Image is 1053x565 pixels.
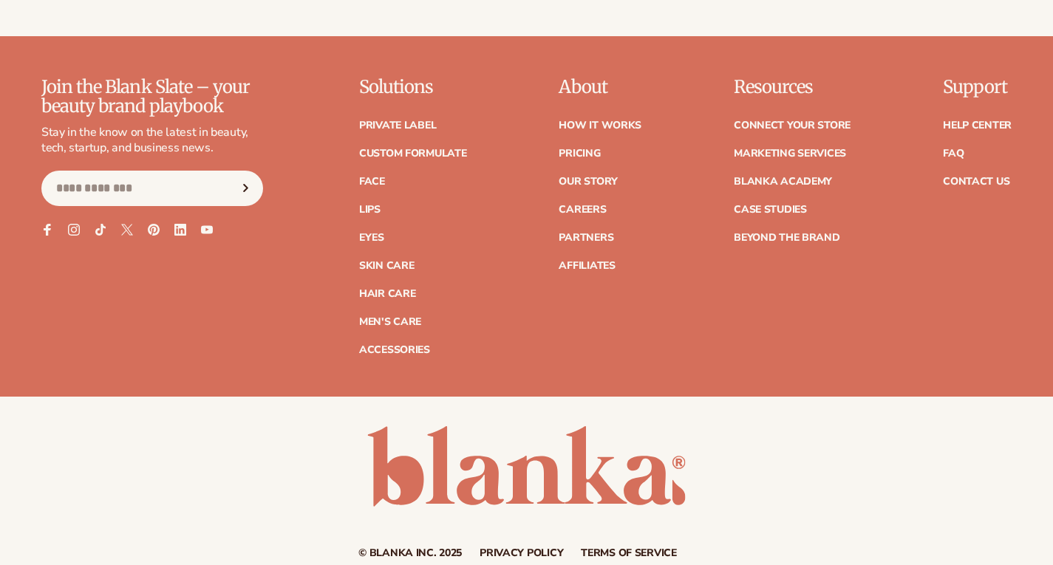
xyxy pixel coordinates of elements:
[559,261,615,271] a: Affiliates
[559,78,641,97] p: About
[734,120,851,131] a: Connect your store
[359,233,384,243] a: Eyes
[358,546,462,560] small: © Blanka Inc. 2025
[943,78,1012,97] p: Support
[359,317,421,327] a: Men's Care
[359,177,385,187] a: Face
[359,261,414,271] a: Skin Care
[734,233,840,243] a: Beyond the brand
[41,125,263,156] p: Stay in the know on the latest in beauty, tech, startup, and business news.
[581,548,677,558] a: Terms of service
[230,171,262,206] button: Subscribe
[559,148,600,159] a: Pricing
[559,233,613,243] a: Partners
[359,78,467,97] p: Solutions
[359,205,381,215] a: Lips
[559,205,606,215] a: Careers
[41,78,263,117] p: Join the Blank Slate – your beauty brand playbook
[559,120,641,131] a: How It Works
[480,548,563,558] a: Privacy policy
[943,177,1009,187] a: Contact Us
[734,78,851,97] p: Resources
[359,148,467,159] a: Custom formulate
[943,148,964,159] a: FAQ
[734,148,846,159] a: Marketing services
[559,177,617,187] a: Our Story
[734,205,807,215] a: Case Studies
[359,120,436,131] a: Private label
[359,345,430,355] a: Accessories
[359,289,415,299] a: Hair Care
[734,177,832,187] a: Blanka Academy
[943,120,1012,131] a: Help Center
